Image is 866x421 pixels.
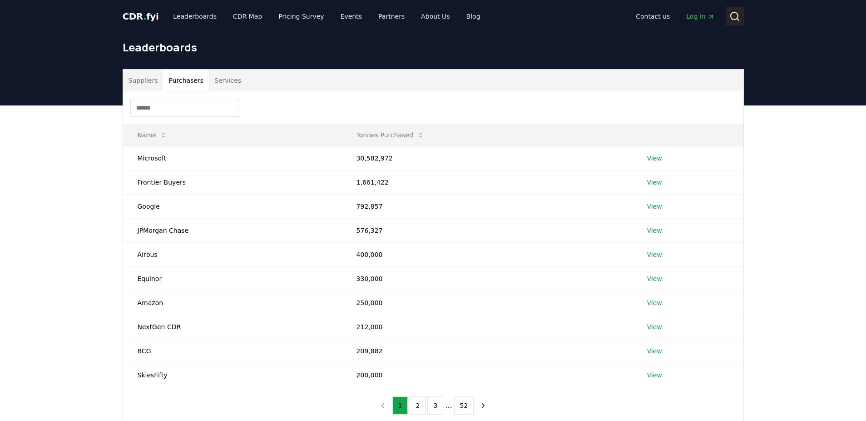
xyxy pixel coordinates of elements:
[271,8,331,25] a: Pricing Survey
[123,170,342,194] td: Frontier Buyers
[647,202,662,211] a: View
[123,10,159,23] a: CDR.fyi
[647,346,662,356] a: View
[371,8,412,25] a: Partners
[628,8,677,25] a: Contact us
[459,8,488,25] a: Blog
[445,400,452,411] li: ...
[123,242,342,266] td: Airbus
[342,291,633,315] td: 250,000
[123,40,744,55] h1: Leaderboards
[392,396,408,415] button: 1
[123,266,342,291] td: Equinor
[349,126,431,144] button: Tonnes Purchased
[342,218,633,242] td: 576,327
[342,266,633,291] td: 330,000
[209,70,247,91] button: Services
[410,396,426,415] button: 2
[414,8,457,25] a: About Us
[686,12,714,21] span: Log in
[647,298,662,307] a: View
[143,11,146,22] span: .
[130,126,174,144] button: Name
[454,396,474,415] button: 52
[123,70,163,91] button: Suppliers
[628,8,722,25] nav: Main
[166,8,487,25] nav: Main
[163,70,209,91] button: Purchasers
[647,226,662,235] a: View
[123,291,342,315] td: Amazon
[123,363,342,387] td: SkiesFifty
[333,8,369,25] a: Events
[342,146,633,170] td: 30,582,972
[647,178,662,187] a: View
[342,339,633,363] td: 209,882
[342,170,633,194] td: 1,661,422
[123,339,342,363] td: BCG
[342,363,633,387] td: 200,000
[475,396,491,415] button: next page
[647,274,662,283] a: View
[679,8,722,25] a: Log in
[342,194,633,218] td: 792,857
[647,154,662,163] a: View
[166,8,224,25] a: Leaderboards
[647,322,662,331] a: View
[123,11,159,22] span: CDR fyi
[226,8,269,25] a: CDR Map
[123,315,342,339] td: NextGen CDR
[123,194,342,218] td: Google
[647,250,662,259] a: View
[342,242,633,266] td: 400,000
[427,396,443,415] button: 3
[647,371,662,380] a: View
[123,146,342,170] td: Microsoft
[342,315,633,339] td: 212,000
[123,218,342,242] td: JPMorgan Chase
